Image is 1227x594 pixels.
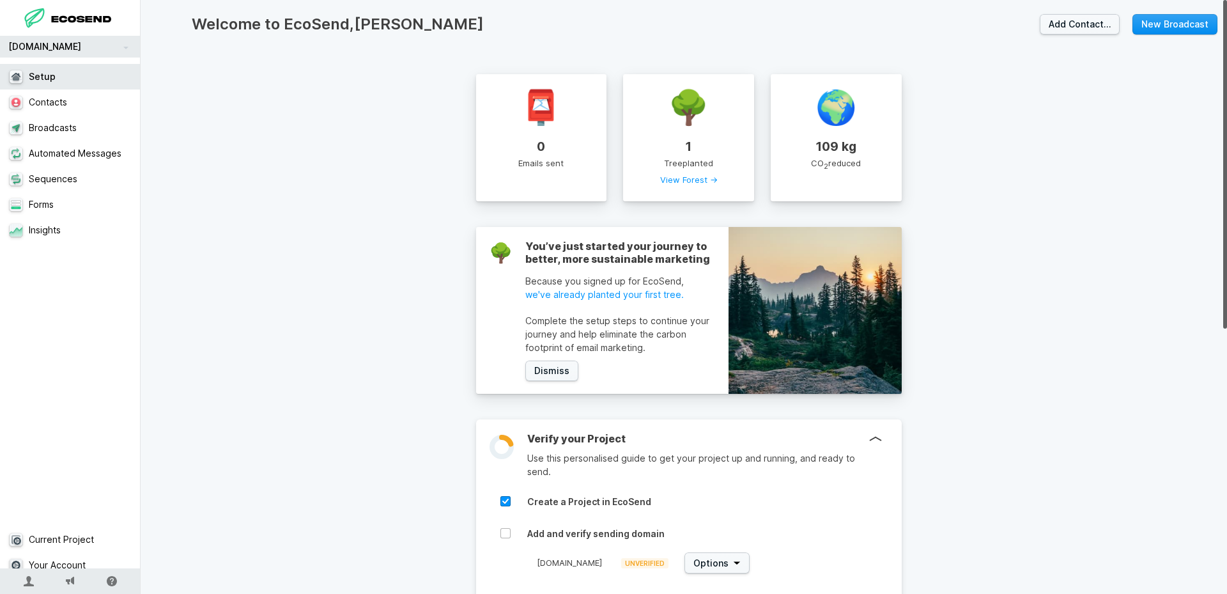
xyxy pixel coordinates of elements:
[527,528,946,540] h4: Add and verify sending domain
[621,558,668,568] span: UNVERIFIED
[525,361,578,382] button: Dismiss
[537,141,545,153] span: 0
[525,314,716,354] p: Complete the setup steps to continue your journey and help eliminate the carbon footprint of emai...
[686,141,691,153] span: 1
[815,91,857,124] span: 🌍
[684,552,750,574] button: Options
[668,91,709,124] span: 🌳
[527,451,870,478] p: Use this personalised guide to get your project up and running, and ready to send.
[520,91,562,124] span: 📮
[824,162,828,171] sub: 2
[660,176,718,184] a: View Forest →
[693,557,729,570] span: Options
[664,159,713,168] span: Tree planted
[489,241,513,264] span: 🌳
[525,274,716,301] p: Because you signed up for EcoSend,
[525,240,716,265] h3: You’ve just started your journey to better, more sustainable marketing
[525,288,716,301] a: we've already planted your first tree.
[1132,14,1217,35] a: New Broadcast
[527,432,870,445] h3: Verify your Project
[1040,14,1120,35] a: Add Contact…
[816,141,856,153] span: 109 kg
[518,159,564,168] span: Emails sent
[811,159,861,170] span: CO reduced
[537,558,602,568] span: [DOMAIN_NAME]
[527,496,946,508] h4: Create a Project in EcoSend
[192,13,1040,36] h1: Welcome to EcoSend, [PERSON_NAME]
